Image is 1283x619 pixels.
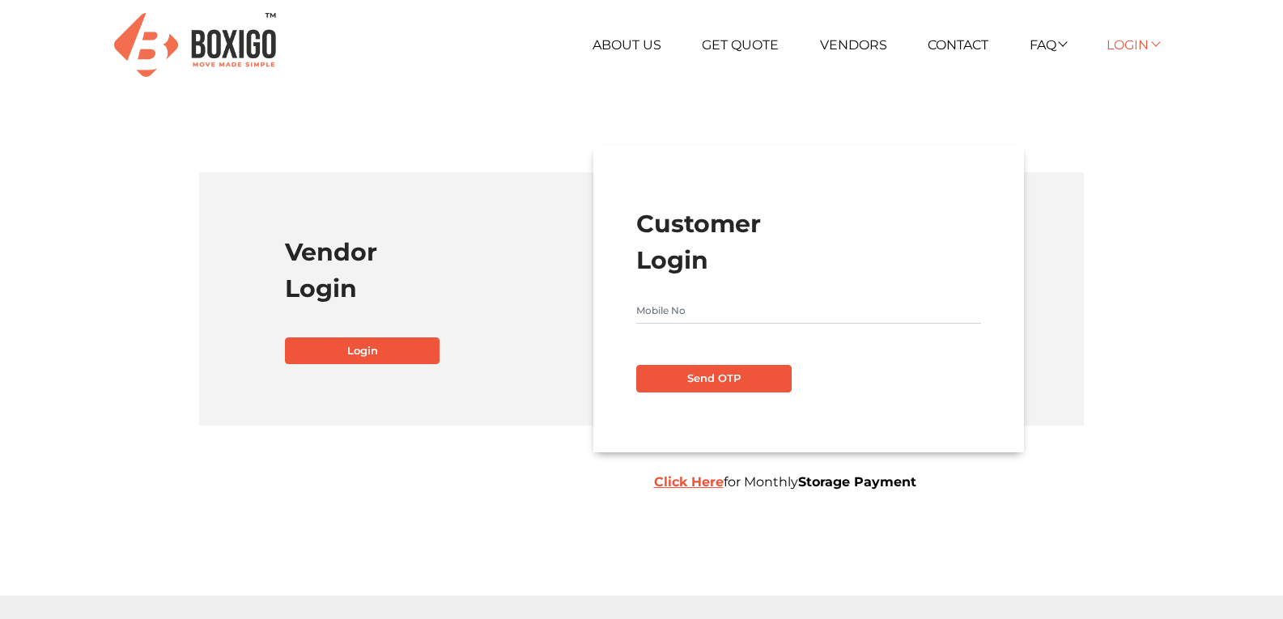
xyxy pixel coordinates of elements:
input: Mobile No [636,298,980,324]
div: for Monthly [642,473,1103,492]
a: Login [1107,37,1158,53]
h1: Vendor Login [285,234,629,307]
a: Vendors [820,37,887,53]
a: Get Quote [702,37,779,53]
b: Storage Payment [798,474,916,490]
button: Send OTP [636,365,791,392]
a: Login [285,337,440,365]
img: Boxigo [114,13,276,77]
a: About Us [593,37,661,53]
a: Click Here [654,474,724,490]
a: Contact [928,37,988,53]
h1: Customer Login [636,206,980,278]
a: FAQ [1030,37,1066,53]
